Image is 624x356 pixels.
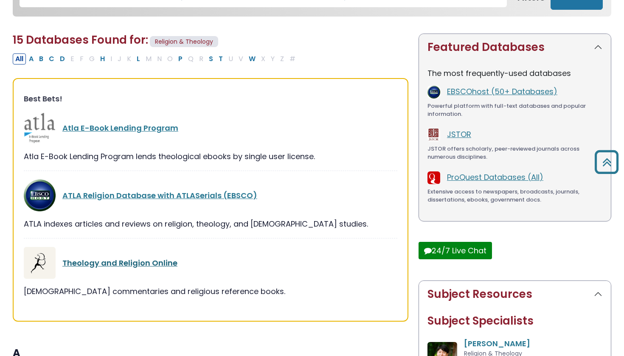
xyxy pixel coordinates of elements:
span: 15 Databases Found for: [13,32,148,48]
div: [DEMOGRAPHIC_DATA] commentaries and religious reference books. [24,286,397,297]
div: Atla E-Book Lending Program lends theological ebooks by single user license. [24,151,397,162]
button: Filter Results B [37,53,46,64]
h3: Best Bets! [24,94,397,104]
button: 24/7 Live Chat [419,242,492,259]
button: All [13,53,26,64]
div: Extensive access to newspapers, broadcasts, journals, dissertations, ebooks, government docs. [427,188,602,204]
div: Powerful platform with full-text databases and popular information. [427,102,602,118]
button: Filter Results D [57,53,67,64]
a: ProQuest Databases (All) [447,172,543,182]
button: Filter Results L [134,53,143,64]
div: JSTOR offers scholarly, peer-reviewed journals across numerous disciplines. [427,145,602,161]
button: Subject Resources [419,281,611,308]
a: ATLA Religion Database with ATLASerials (EBSCO) [62,190,257,201]
h2: Subject Specialists [427,314,602,328]
button: Featured Databases [419,34,611,61]
button: Filter Results W [246,53,258,64]
a: Theology and Religion Online [62,258,177,268]
a: JSTOR [447,129,471,140]
p: The most frequently-used databases [427,67,602,79]
div: ATLA indexes articles and reviews on religion, theology, and [DEMOGRAPHIC_DATA] studies. [24,218,397,230]
a: EBSCOhost (50+ Databases) [447,86,557,97]
button: Filter Results P [176,53,185,64]
button: Filter Results A [26,53,36,64]
button: Filter Results T [216,53,225,64]
a: [PERSON_NAME] [464,338,530,349]
button: Filter Results C [46,53,57,64]
button: Filter Results H [98,53,107,64]
a: Back to Top [591,154,622,170]
div: Alpha-list to filter by first letter of database name [13,53,299,64]
a: Atla E-Book Lending Program [62,123,178,133]
span: Religion & Theology [150,36,218,48]
button: Filter Results S [206,53,216,64]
